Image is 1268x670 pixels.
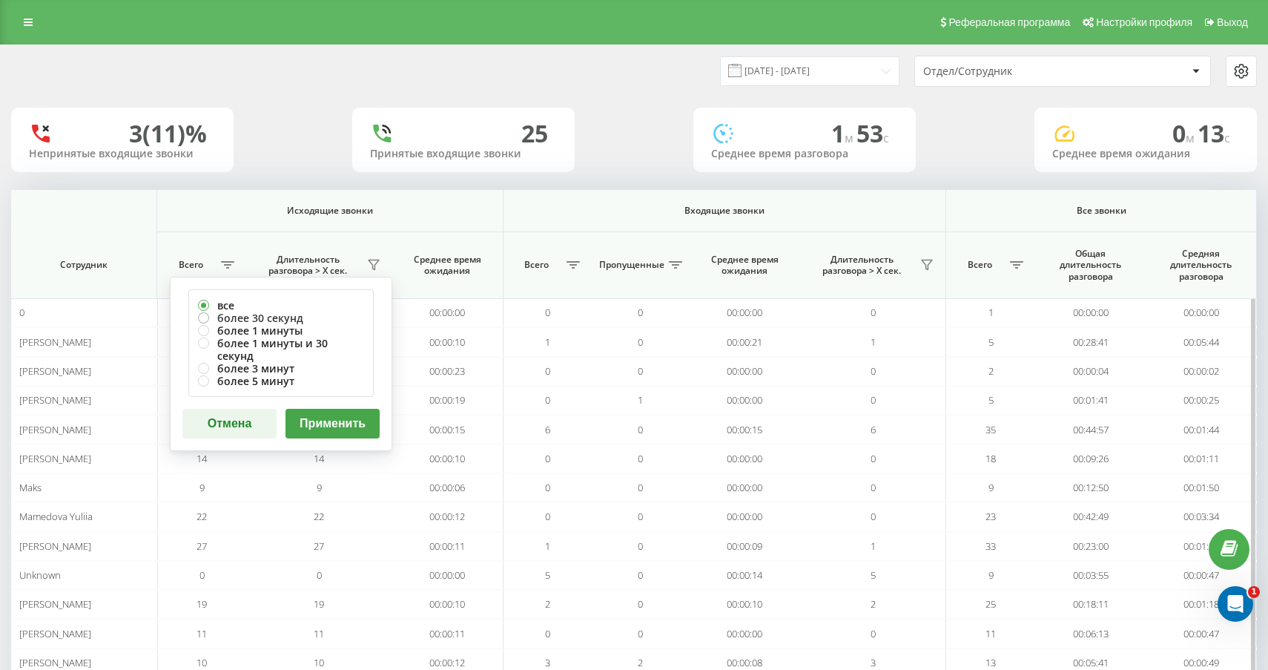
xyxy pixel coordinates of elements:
[545,393,550,407] span: 0
[19,627,91,640] span: [PERSON_NAME]
[968,205,1234,217] span: Все звонки
[392,444,503,473] td: 00:00:10
[19,597,91,611] span: [PERSON_NAME]
[19,364,91,378] span: [PERSON_NAME]
[197,597,207,611] span: 19
[545,539,550,553] span: 1
[1146,386,1257,415] td: 00:00:25
[985,423,996,436] span: 35
[871,568,876,582] span: 5
[871,481,876,494] span: 0
[1035,444,1146,473] td: 00:09:26
[1047,248,1134,283] span: Общая длительность разговора
[638,568,643,582] span: 0
[314,539,324,553] span: 27
[1146,327,1257,356] td: 00:05:44
[1146,415,1257,444] td: 00:01:44
[856,117,889,149] span: 53
[871,627,876,640] span: 0
[599,259,664,271] span: Пропущенные
[545,423,550,436] span: 6
[638,335,643,349] span: 0
[638,597,643,611] span: 0
[29,148,216,160] div: Непринятые входящие звонки
[1035,619,1146,648] td: 00:06:13
[198,362,364,375] label: более 3 минут
[392,327,503,356] td: 00:00:10
[197,539,207,553] span: 27
[638,627,643,640] span: 0
[948,16,1070,28] span: Реферальная программа
[1035,561,1146,590] td: 00:03:55
[521,119,548,148] div: 25
[1146,590,1257,619] td: 00:01:18
[197,627,207,640] span: 11
[197,452,207,465] span: 14
[690,357,800,386] td: 00:00:00
[690,386,800,415] td: 00:00:00
[19,306,24,319] span: 0
[690,473,800,502] td: 00:00:00
[690,327,800,356] td: 00:00:21
[985,539,996,553] span: 33
[954,259,1006,271] span: Всего
[638,364,643,378] span: 0
[182,205,479,217] span: Исходящие звонки
[314,510,324,523] span: 22
[690,590,800,619] td: 00:00:10
[392,532,503,561] td: 00:00:11
[1217,16,1248,28] span: Выход
[199,568,205,582] span: 0
[199,481,205,494] span: 9
[1035,327,1146,356] td: 00:28:41
[392,298,503,327] td: 00:00:00
[19,656,91,669] span: [PERSON_NAME]
[1146,444,1257,473] td: 00:01:11
[198,337,364,362] label: более 1 минуты и 30 секунд
[638,481,643,494] span: 0
[985,452,996,465] span: 18
[511,259,563,271] span: Всего
[1052,148,1239,160] div: Среднее время ожидания
[1218,586,1253,622] iframe: Intercom live chat
[871,335,876,349] span: 1
[690,532,800,561] td: 00:00:09
[545,335,550,349] span: 1
[871,656,876,669] span: 3
[638,452,643,465] span: 0
[690,561,800,590] td: 00:00:14
[1198,117,1230,149] span: 13
[314,597,324,611] span: 19
[1035,502,1146,531] td: 00:42:49
[1186,130,1198,146] span: м
[314,452,324,465] span: 14
[198,375,364,387] label: более 5 минут
[254,254,363,277] span: Длительность разговора > Х сек.
[1146,298,1257,327] td: 00:00:00
[831,117,856,149] span: 1
[1035,532,1146,561] td: 00:23:00
[638,393,643,407] span: 1
[392,502,503,531] td: 00:00:12
[392,619,503,648] td: 00:00:11
[690,444,800,473] td: 00:00:00
[871,452,876,465] span: 0
[883,130,889,146] span: c
[19,393,91,407] span: [PERSON_NAME]
[392,473,503,502] td: 00:00:06
[1248,586,1260,598] span: 1
[545,481,550,494] span: 0
[198,324,364,337] label: более 1 минуты
[545,364,550,378] span: 0
[1035,298,1146,327] td: 00:00:00
[392,590,503,619] td: 00:00:10
[545,510,550,523] span: 0
[314,656,324,669] span: 10
[545,568,550,582] span: 5
[405,254,491,277] span: Среднее время ожидания
[285,409,380,439] button: Применить
[701,254,788,277] span: Среднее время ожидания
[1035,357,1146,386] td: 00:00:04
[1146,357,1257,386] td: 00:00:02
[198,299,364,312] label: все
